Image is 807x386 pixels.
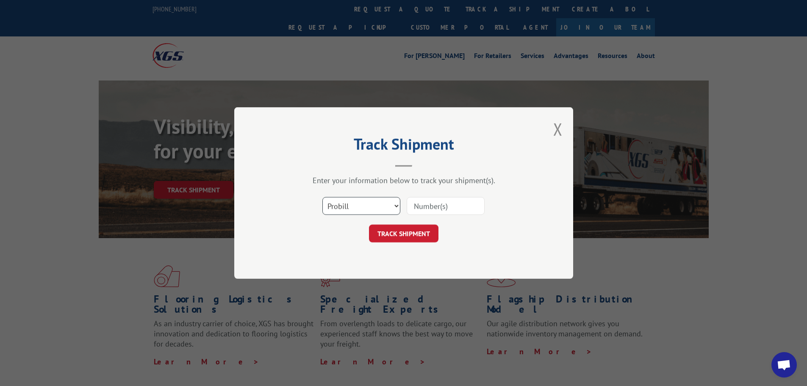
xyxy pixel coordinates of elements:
div: Open chat [771,352,797,378]
button: TRACK SHIPMENT [369,225,438,242]
button: Close modal [553,118,563,140]
div: Enter your information below to track your shipment(s). [277,175,531,185]
input: Number(s) [407,197,485,215]
h2: Track Shipment [277,138,531,154]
